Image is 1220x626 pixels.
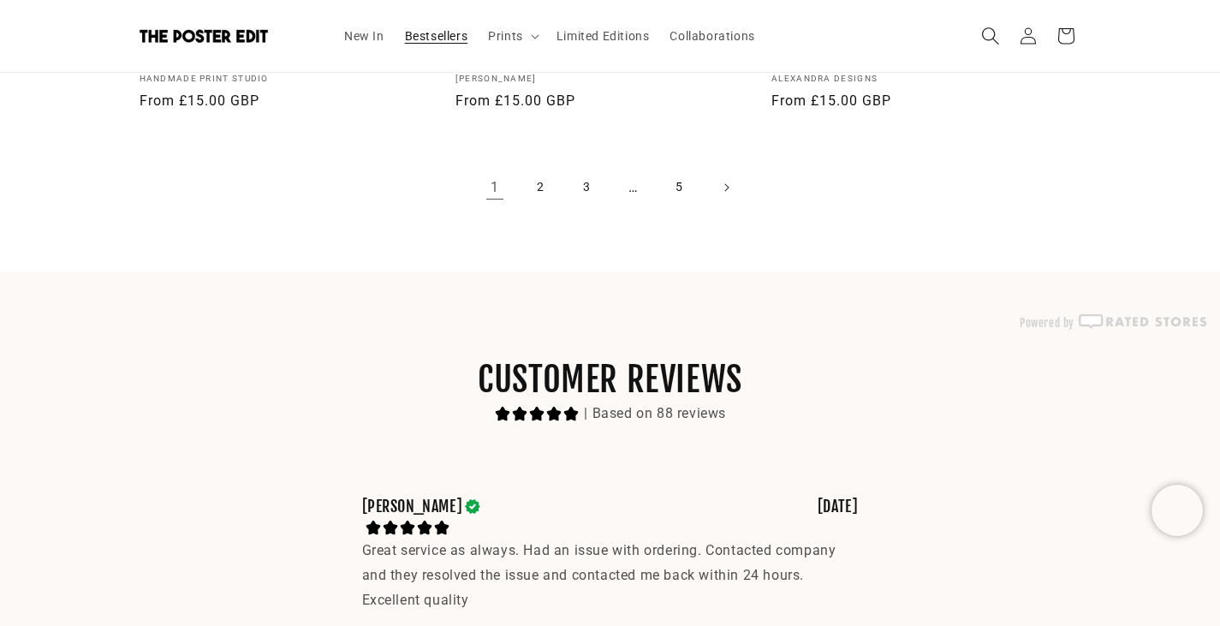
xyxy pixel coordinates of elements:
h1: CUSTOMER REVIEWS [13,357,1207,402]
span: Bestsellers [405,28,468,44]
h3: [DATE] [818,497,859,516]
a: The Poster Edit [133,23,317,50]
a: Page 2 [522,169,560,206]
div: Great service as always. Had an issue with ordering. Contacted company and they resolved the issu... [362,539,859,612]
iframe: Chatra live chat [1152,485,1203,536]
a: Bestsellers [395,18,479,54]
summary: Search [972,17,1009,55]
a: Page 3 [568,169,606,206]
span: Collaborations [670,28,754,44]
img: The Poster Edit [140,29,268,43]
h5: Powered by [1020,314,1207,332]
span: Prints [488,28,523,44]
a: Page 1 [476,169,514,206]
svg: <__hrp__ xmlns="" data-ext-id="eanggfilgoajaocelnaflolkadkeghjp"> [465,499,480,514]
a: Limited Editions [546,18,660,54]
a: Collaborations [659,18,765,54]
h3: [PERSON_NAME] [362,497,481,516]
span: New In [344,28,384,44]
a: Next page [707,169,745,206]
nav: Pagination [140,169,1081,206]
path: RATED STORES [1106,317,1207,326]
a: New In [334,18,395,54]
div: | [584,402,588,426]
span: … [615,169,652,206]
div: Based on 88 reviews [13,402,1207,426]
a: Page 5 [661,169,699,206]
summary: Prints [478,18,546,54]
span: Limited Editions [556,28,650,44]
